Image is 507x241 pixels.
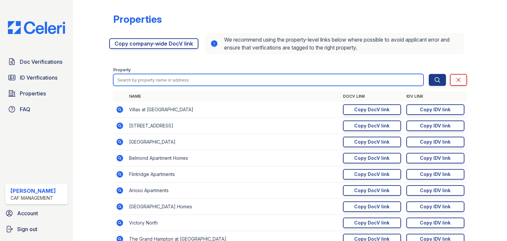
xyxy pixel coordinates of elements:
span: Account [17,209,38,217]
div: Copy IDV link [420,139,451,145]
a: Copy DocV link [343,169,401,180]
td: Villas at [GEOGRAPHIC_DATA] [126,102,340,118]
label: Property [113,67,131,73]
div: We recommend using the property-level links below where possible to avoid applicant error and ens... [205,33,464,54]
span: ID Verifications [20,74,57,82]
div: Copy DocV link [354,220,389,226]
th: IDV Link [404,91,467,102]
div: Copy DocV link [354,187,389,194]
div: Copy IDV link [420,187,451,194]
span: Properties [20,89,46,97]
div: Copy DocV link [354,155,389,161]
div: Copy DocV link [354,171,389,178]
div: Copy IDV link [420,122,451,129]
a: Copy DocV link [343,201,401,212]
a: Copy IDV link [406,201,464,212]
a: Copy IDV link [406,218,464,228]
input: Search by property name or address [113,74,423,86]
div: Copy DocV link [354,106,389,113]
a: Copy DocV link [343,218,401,228]
a: Copy IDV link [406,104,464,115]
td: Victory North [126,215,340,231]
div: Properties [113,13,162,25]
span: Sign out [17,225,37,233]
div: Copy DocV link [354,122,389,129]
td: [STREET_ADDRESS] [126,118,340,134]
td: Belmond Apartment Homes [126,150,340,166]
a: FAQ [5,103,68,116]
div: Copy IDV link [420,203,451,210]
div: Copy IDV link [420,106,451,113]
td: Arioso Apartments [126,183,340,199]
a: Copy IDV link [406,137,464,147]
a: Copy IDV link [406,120,464,131]
a: Copy DocV link [343,137,401,147]
div: Copy IDV link [420,155,451,161]
div: CAF Management [11,195,56,201]
a: Doc Verifications [5,55,68,68]
td: [GEOGRAPHIC_DATA] Homes [126,199,340,215]
th: DocV Link [340,91,404,102]
a: Properties [5,87,68,100]
a: Copy DocV link [343,153,401,163]
td: [GEOGRAPHIC_DATA] [126,134,340,150]
div: [PERSON_NAME] [11,187,56,195]
a: Account [3,207,70,220]
a: Sign out [3,223,70,236]
a: Copy company-wide DocV link [109,38,198,49]
span: Doc Verifications [20,58,62,66]
div: Copy IDV link [420,171,451,178]
a: Copy DocV link [343,104,401,115]
span: FAQ [20,105,30,113]
a: Copy DocV link [343,185,401,196]
a: Copy DocV link [343,120,401,131]
a: Copy IDV link [406,153,464,163]
td: Flintridge Apartments [126,166,340,183]
a: Copy IDV link [406,169,464,180]
div: Copy DocV link [354,139,389,145]
th: Name [126,91,340,102]
a: Copy IDV link [406,185,464,196]
a: ID Verifications [5,71,68,84]
img: CE_Logo_Blue-a8612792a0a2168367f1c8372b55b34899dd931a85d93a1a3d3e32e68fde9ad4.png [3,21,70,34]
div: Copy DocV link [354,203,389,210]
div: Copy IDV link [420,220,451,226]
